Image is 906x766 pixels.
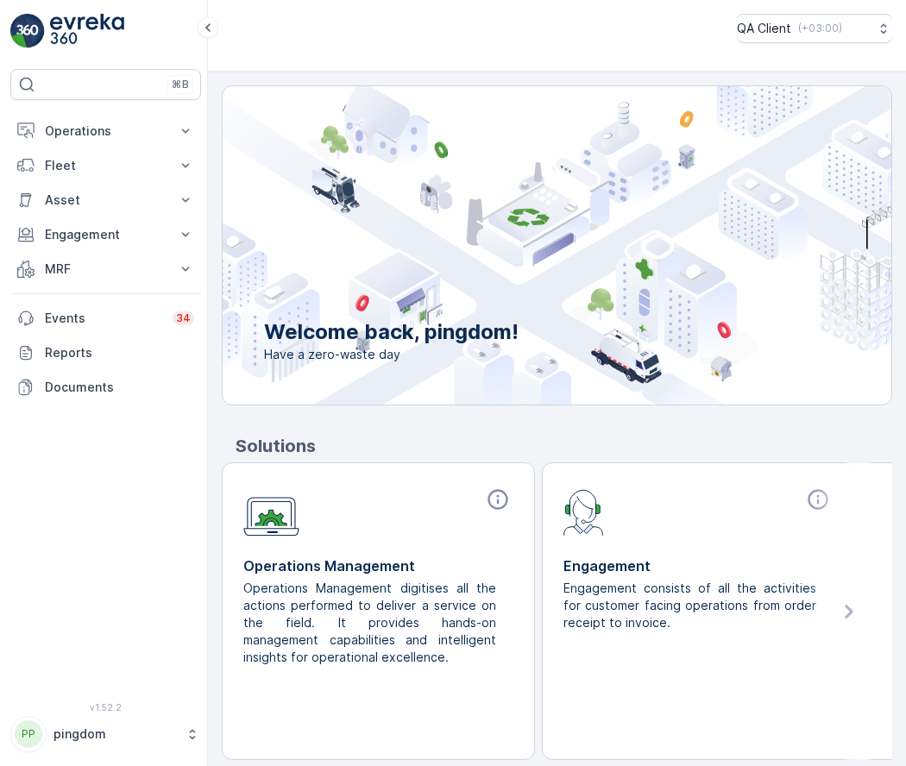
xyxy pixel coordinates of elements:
span: v 1.52.2 [10,702,201,713]
p: Engagement [563,556,834,576]
p: Engagement [45,226,167,243]
button: Fleet [10,148,201,183]
p: Reports [45,344,194,361]
img: module-icon [563,487,604,536]
a: Reports [10,336,201,370]
img: logo_light-DOdMpM7g.png [50,14,124,48]
img: logo [10,14,45,48]
p: Welcome back, pingdom! [264,318,519,346]
p: ⌘B [172,78,189,91]
p: Engagement consists of all the activities for customer facing operations from order receipt to in... [563,580,820,631]
p: Events [45,310,162,327]
p: Operations Management [243,556,513,576]
a: Events34 [10,301,201,336]
p: QA Client [737,20,791,37]
span: Have a zero-waste day [264,346,519,363]
a: Documents [10,370,201,405]
p: Operations [45,122,167,140]
p: Operations Management digitises all the actions performed to deliver a service on the field. It p... [243,580,500,666]
p: Fleet [45,157,167,174]
button: PPpingdom [10,716,201,752]
div: PP [15,720,42,748]
button: Engagement [10,217,201,252]
p: pingdom [53,725,177,743]
p: Asset [45,191,167,209]
img: city illustration [145,86,891,405]
button: Asset [10,183,201,217]
button: QA Client(+03:00) [737,14,892,43]
p: ( +03:00 ) [798,22,842,35]
p: Solutions [236,433,892,459]
button: MRF [10,252,201,286]
button: Operations [10,114,201,148]
img: module-icon [243,487,299,537]
p: Documents [45,379,194,396]
p: MRF [45,261,167,278]
p: 34 [176,311,191,325]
